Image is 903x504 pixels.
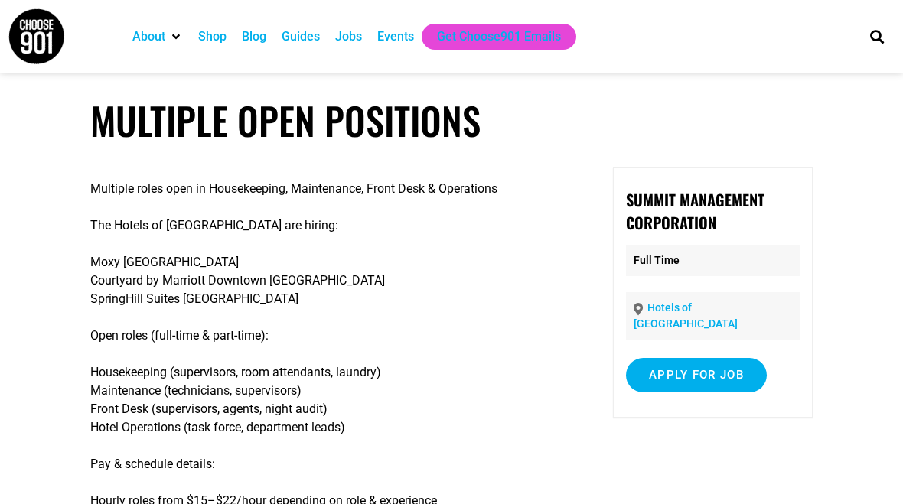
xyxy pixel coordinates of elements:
p: Pay & schedule details: [90,455,577,473]
p: The Hotels of [GEOGRAPHIC_DATA] are hiring: [90,216,577,235]
div: Search [864,24,889,49]
p: Multiple roles open in Housekeeping, Maintenance, Front Desk & Operations [90,180,577,198]
a: Hotels of [GEOGRAPHIC_DATA] [634,301,738,330]
a: Shop [198,28,227,46]
input: Apply for job [626,358,767,392]
a: About [132,28,165,46]
a: Guides [282,28,320,46]
nav: Main nav [125,24,844,50]
p: Moxy [GEOGRAPHIC_DATA] Courtyard by Marriott Downtown [GEOGRAPHIC_DATA] SpringHill Suites [GEOGRA... [90,253,577,308]
a: Get Choose901 Emails [437,28,561,46]
div: About [125,24,191,50]
h1: Multiple Open Positions [90,98,813,143]
p: Full Time [626,245,800,276]
a: Events [377,28,414,46]
a: Jobs [335,28,362,46]
p: Housekeeping (supervisors, room attendants, laundry) Maintenance (technicians, supervisors) Front... [90,363,577,437]
p: Open roles (full-time & part-time): [90,327,577,345]
strong: Summit Management Corporation [626,188,764,234]
a: Blog [242,28,266,46]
